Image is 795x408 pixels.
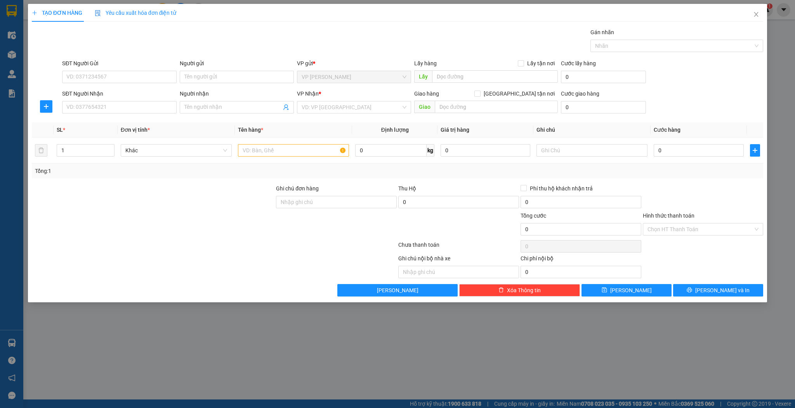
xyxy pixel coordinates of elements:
span: [PERSON_NAME] [377,286,418,295]
span: [PERSON_NAME] [610,286,652,295]
label: Ghi chú đơn hàng [276,185,319,192]
input: Ghi chú đơn hàng [276,196,397,208]
span: Định lượng [381,127,409,133]
span: Lấy tận nơi [524,59,558,68]
label: Cước giao hàng [561,91,599,97]
div: SĐT Người Nhận [62,89,176,98]
img: icon [95,10,101,16]
span: [GEOGRAPHIC_DATA] tận nơi [481,89,558,98]
input: Nhập ghi chú [398,266,519,278]
span: plus [750,147,760,153]
div: Ghi chú nội bộ nhà xe [398,254,519,266]
span: user-add [283,104,289,110]
button: Close [745,4,767,26]
span: Tên hàng [238,127,263,133]
span: Giao hàng [414,91,439,97]
div: VP gửi [297,59,411,68]
label: Gán nhãn [590,29,614,35]
button: plus [750,144,760,157]
span: save [602,287,607,293]
label: Hình thức thanh toán [643,213,694,219]
span: TẠO ĐƠN HÀNG [32,10,82,16]
span: Đơn vị tính [121,127,150,133]
div: Chi phí nội bộ [521,254,641,266]
div: SĐT Người Gửi [62,59,176,68]
input: Ghi Chú [536,144,647,157]
div: Người nhận [180,89,294,98]
button: deleteXóa Thông tin [459,284,580,296]
th: Ghi chú [533,122,651,138]
span: printer [687,287,692,293]
input: Cước lấy hàng [561,71,646,83]
input: Dọc đường [432,70,558,83]
span: delete [498,287,504,293]
span: VP Ngọc Hồi [302,71,406,83]
span: Lấy hàng [414,60,437,66]
input: Cước giao hàng [561,101,646,113]
div: Người gửi [180,59,294,68]
span: kg [427,144,434,157]
button: plus [40,100,52,113]
button: [PERSON_NAME] [337,284,458,296]
div: Chưa thanh toán [397,241,520,254]
button: save[PERSON_NAME] [581,284,672,296]
span: Giao [414,101,435,113]
span: plus [32,10,37,16]
button: delete [35,144,47,157]
span: Xóa Thông tin [507,286,541,295]
span: plus [40,103,52,110]
span: Giá trị hàng [441,127,469,133]
input: VD: Bàn, Ghế [238,144,349,157]
span: SL [57,127,63,133]
div: Tổng: 1 [35,167,307,175]
span: Tổng cước [521,213,546,219]
span: Thu Hộ [398,185,416,192]
button: printer[PERSON_NAME] và In [673,284,763,296]
span: Phí thu hộ khách nhận trả [527,184,596,193]
span: Yêu cầu xuất hóa đơn điện tử [95,10,177,16]
span: [PERSON_NAME] và In [695,286,750,295]
label: Cước lấy hàng [561,60,596,66]
span: VP Nhận [297,91,319,97]
span: Lấy [414,70,432,83]
span: Khác [125,145,227,156]
input: 0 [441,144,530,157]
span: Cước hàng [654,127,680,133]
input: Dọc đường [435,101,558,113]
span: close [753,11,759,17]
